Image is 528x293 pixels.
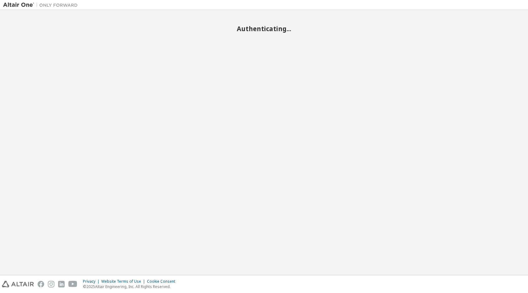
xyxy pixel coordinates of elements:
[48,281,54,287] img: instagram.svg
[3,25,525,33] h2: Authenticating...
[83,279,101,284] div: Privacy
[38,281,44,287] img: facebook.svg
[2,281,34,287] img: altair_logo.svg
[58,281,65,287] img: linkedin.svg
[147,279,179,284] div: Cookie Consent
[83,284,179,289] p: © 2025 Altair Engineering, Inc. All Rights Reserved.
[68,281,77,287] img: youtube.svg
[101,279,147,284] div: Website Terms of Use
[3,2,81,8] img: Altair One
